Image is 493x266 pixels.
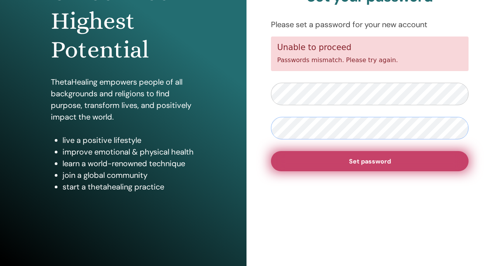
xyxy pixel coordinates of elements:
[62,181,196,193] li: start a thetahealing practice
[62,158,196,169] li: learn a world-renowned technique
[271,151,469,171] button: Set password
[62,134,196,146] li: live a positive lifestyle
[271,37,469,71] div: Passwords mismatch. Please try again.
[271,19,469,30] p: Please set a password for your new account
[51,76,196,123] p: ThetaHealing empowers people of all backgrounds and religions to find purpose, transform lives, a...
[62,169,196,181] li: join a global community
[349,157,391,165] span: Set password
[62,146,196,158] li: improve emotional & physical health
[277,43,462,52] h5: Unable to proceed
